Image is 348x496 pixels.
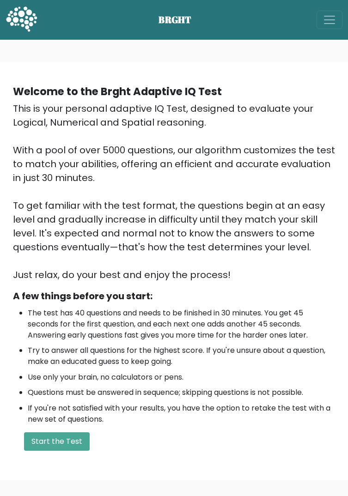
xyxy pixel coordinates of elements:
[28,403,335,425] li: If you're not satisfied with your results, you have the option to retake the test with a new set ...
[28,308,335,341] li: The test has 40 questions and needs to be finished in 30 minutes. You get 45 seconds for the firs...
[28,372,335,383] li: Use only your brain, no calculators or pens.
[159,13,203,27] span: BRGHT
[317,11,342,29] button: Toggle navigation
[13,102,335,282] div: This is your personal adaptive IQ Test, designed to evaluate your Logical, Numerical and Spatial ...
[13,289,335,303] div: A few things before you start:
[13,84,222,99] b: Welcome to the Brght Adaptive IQ Test
[28,387,335,398] li: Questions must be answered in sequence; skipping questions is not possible.
[24,432,90,451] button: Start the Test
[28,345,335,367] li: Try to answer all questions for the highest score. If you're unsure about a question, make an edu...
